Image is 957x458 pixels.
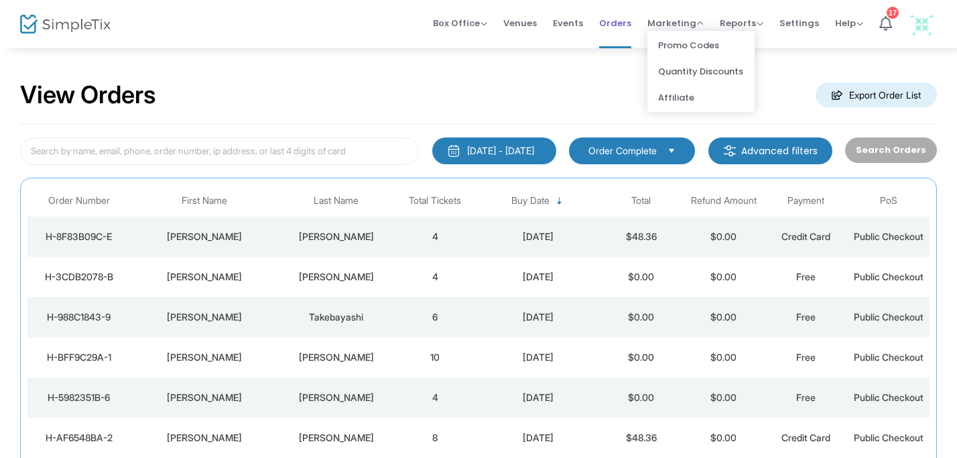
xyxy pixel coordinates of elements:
[599,6,631,40] span: Orders
[682,185,765,217] th: Refund Amount
[554,196,565,207] span: Sortable
[796,351,816,363] span: Free
[394,185,476,217] th: Total Tickets
[503,6,537,40] span: Venues
[787,195,824,207] span: Payment
[682,337,765,378] td: $0.00
[600,418,682,458] td: $48.36
[282,230,391,243] div: Tusa
[647,84,755,111] li: Affiliate
[134,230,275,243] div: Michelle
[682,257,765,297] td: $0.00
[432,137,556,164] button: [DATE] - [DATE]
[854,311,923,323] span: Public Checkout
[134,270,275,284] div: Michelle
[314,195,359,207] span: Last Name
[433,17,487,30] span: Box Office
[854,392,923,403] span: Public Checkout
[134,351,275,364] div: Dominique
[447,144,460,158] img: monthly
[781,432,830,443] span: Credit Card
[480,431,596,445] div: 9/22/2025
[48,195,110,207] span: Order Number
[796,392,816,403] span: Free
[394,257,476,297] td: 4
[20,137,419,165] input: Search by name, email, phone, order number, ip address, or last 4 digits of card
[31,270,127,284] div: H-3CDB2078-B
[282,270,391,284] div: Tusa
[31,310,127,324] div: H-988C1843-9
[682,378,765,418] td: $0.00
[600,297,682,337] td: $0.00
[394,418,476,458] td: 8
[31,431,127,445] div: H-AF6548BA-2
[854,231,923,242] span: Public Checkout
[31,351,127,364] div: H-BFF9C29A-1
[134,391,275,404] div: Angela
[282,310,391,324] div: Takebayashi
[31,391,127,404] div: H-5982351B-6
[600,217,682,257] td: $48.36
[588,144,657,158] span: Order Complete
[682,297,765,337] td: $0.00
[394,217,476,257] td: 4
[796,271,816,282] span: Free
[662,144,681,158] button: Select
[480,391,596,404] div: 9/22/2025
[394,297,476,337] td: 6
[20,80,156,110] h2: View Orders
[134,310,275,324] div: Ken
[796,311,816,323] span: Free
[394,378,476,418] td: 4
[511,195,550,207] span: Buy Date
[708,137,832,164] m-button: Advanced filters
[480,310,596,324] div: 9/22/2025
[182,195,227,207] span: First Name
[600,378,682,418] td: $0.00
[553,6,583,40] span: Events
[854,351,923,363] span: Public Checkout
[647,32,755,58] li: Promo Codes
[480,230,596,243] div: 9/22/2025
[779,6,819,40] span: Settings
[835,17,863,30] span: Help
[600,257,682,297] td: $0.00
[394,337,476,378] td: 10
[480,270,596,284] div: 9/22/2025
[854,432,923,443] span: Public Checkout
[647,17,704,30] span: Marketing
[854,271,923,282] span: Public Checkout
[467,144,534,158] div: [DATE] - [DATE]
[282,351,391,364] div: Salas
[816,82,937,107] m-button: Export Order List
[282,431,391,445] div: Xu
[682,418,765,458] td: $0.00
[720,17,763,30] span: Reports
[647,58,755,84] li: Quantity Discounts
[682,217,765,257] td: $0.00
[480,351,596,364] div: 9/22/2025
[282,391,391,404] div: Murphy
[887,7,899,19] div: 17
[134,431,275,445] div: Megan
[723,144,737,158] img: filter
[600,337,682,378] td: $0.00
[31,230,127,243] div: H-8F83B09C-E
[781,231,830,242] span: Credit Card
[880,195,897,207] span: PoS
[600,185,682,217] th: Total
